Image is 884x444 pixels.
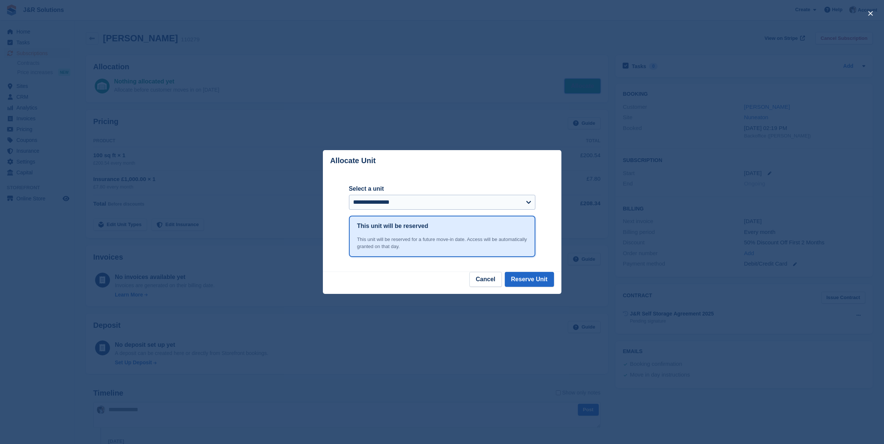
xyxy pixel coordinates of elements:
[469,272,501,287] button: Cancel
[357,222,428,231] h1: This unit will be reserved
[865,7,877,19] button: close
[349,184,535,193] label: Select a unit
[330,156,376,165] p: Allocate Unit
[505,272,554,287] button: Reserve Unit
[357,236,527,250] div: This unit will be reserved for a future move-in date. Access will be automatically granted on tha...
